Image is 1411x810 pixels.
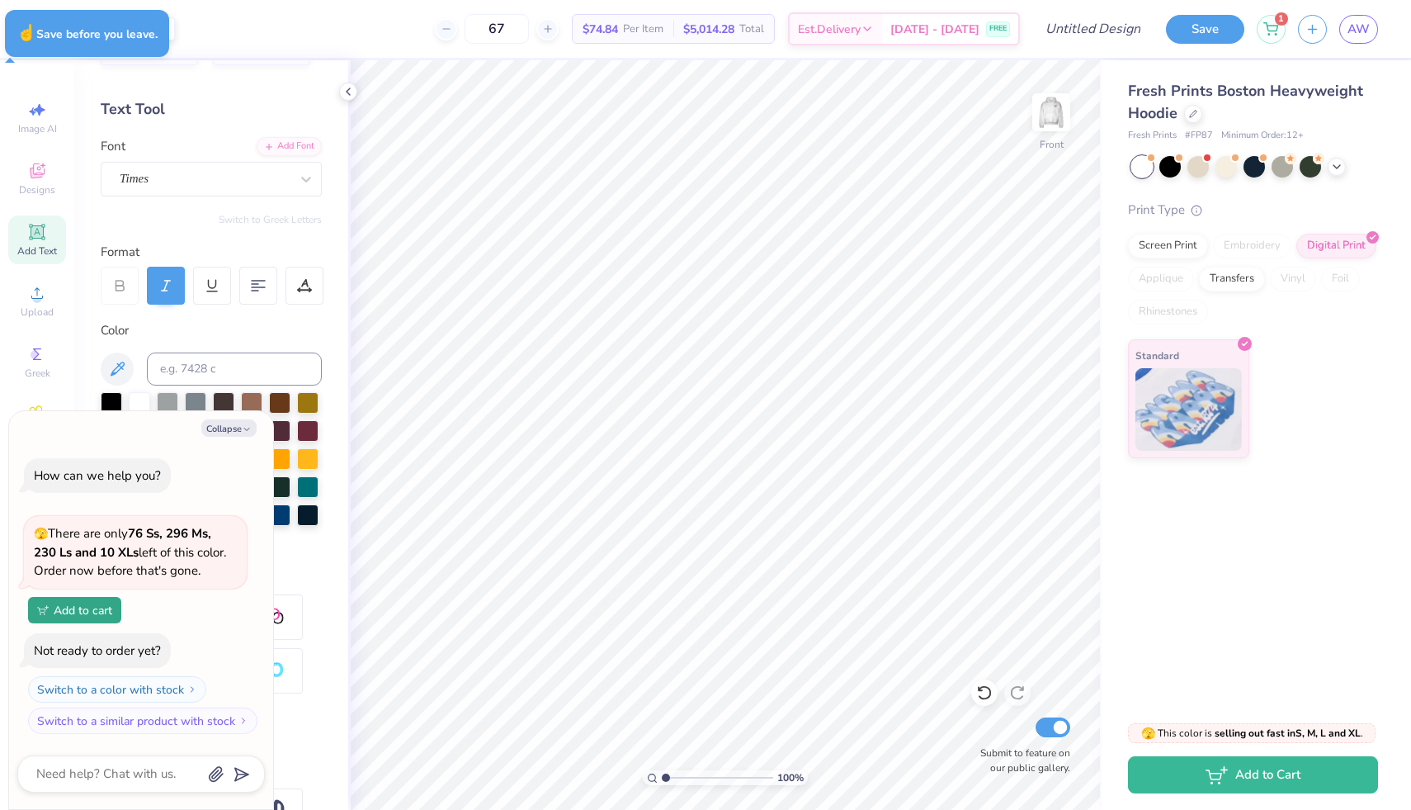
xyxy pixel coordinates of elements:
a: AW [1339,15,1378,44]
img: Standard [1135,368,1242,451]
span: Fresh Prints [1128,129,1177,143]
span: Greek [25,367,50,380]
span: Fresh Prints Boston Heavyweight Hoodie [1128,81,1363,123]
span: 🫣 [1141,726,1155,741]
img: Add to cart [37,605,49,615]
span: AW [1347,20,1370,39]
span: FREE [989,23,1007,35]
span: 1 [1275,12,1288,26]
span: 🫣 [34,526,48,542]
img: Switch to a similar product with stock [238,716,248,726]
button: Add to cart [28,597,121,623]
span: Image AI [18,122,57,135]
button: Switch to a similar product with stock [28,708,257,734]
div: How can we help you? [34,467,161,484]
div: Format [101,243,323,262]
span: Est. Delivery [798,21,861,38]
div: Embroidery [1213,234,1291,258]
div: Color [101,321,322,340]
span: $5,014.28 [683,21,734,38]
span: # FP87 [1185,129,1213,143]
label: Submit to feature on our public gallery. [971,746,1070,775]
span: Upload [21,306,54,319]
label: Font [101,137,125,156]
input: e.g. 7428 c [147,353,322,386]
div: Vinyl [1270,267,1316,291]
div: Add Font [257,137,322,156]
button: Add to Cart [1128,756,1378,793]
div: Print Type [1128,201,1378,220]
button: Collapse [201,419,257,437]
strong: selling out fast in S, M, L and XL [1215,727,1361,740]
span: This color is . [1141,726,1363,741]
div: Digital Print [1296,234,1376,258]
div: Applique [1128,267,1194,291]
div: Front [1040,137,1064,152]
span: Total [739,21,764,38]
span: Minimum Order: 12 + [1221,129,1304,143]
span: 100 % [777,770,804,785]
button: Switch to Greek Letters [219,213,322,226]
img: Front [1035,96,1068,129]
div: Transfers [1199,267,1265,291]
div: Foil [1321,267,1360,291]
span: Designs [19,183,55,197]
button: Switch to a color with stock [28,676,206,703]
button: Save [1166,15,1244,44]
div: Not ready to order yet? [34,642,161,659]
input: Untitled Design [1032,12,1154,45]
input: – – [465,14,529,44]
div: Rhinestones [1128,300,1208,324]
span: [DATE] - [DATE] [890,21,979,38]
img: Switch to a color with stock [187,684,197,694]
span: Add Text [17,244,57,258]
span: There are only left of this color. Order now before that's gone. [34,525,226,579]
div: Text Tool [101,98,322,121]
strong: 76 Ss, 296 Ms, 230 Ls and 10 XLs [34,525,211,561]
div: Screen Print [1128,234,1208,258]
span: $74.84 [583,21,618,38]
span: Per Item [623,21,663,38]
span: Standard [1135,347,1179,364]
